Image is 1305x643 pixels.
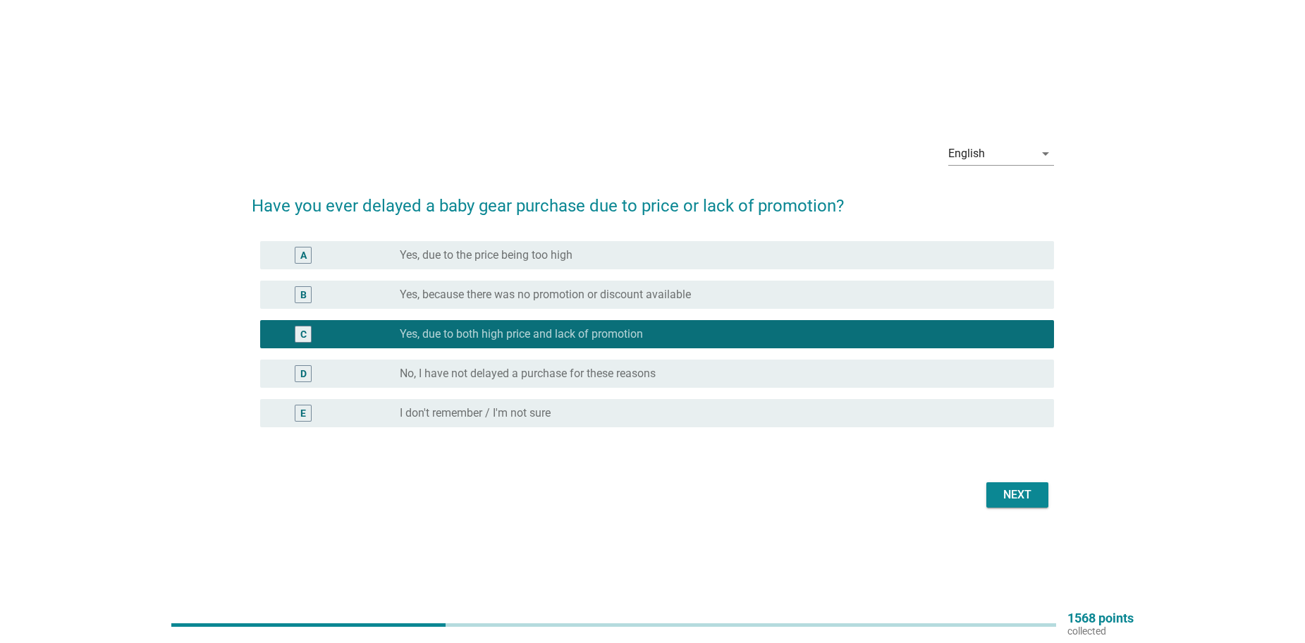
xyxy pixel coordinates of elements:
div: B [300,288,307,302]
div: E [300,406,306,421]
label: Yes, due to both high price and lack of promotion [400,327,643,341]
label: I don't remember / I'm not sure [400,406,551,420]
label: No, I have not delayed a purchase for these reasons [400,367,656,381]
label: Yes, due to the price being too high [400,248,572,262]
div: C [300,327,307,342]
p: collected [1067,625,1134,637]
div: English [948,147,985,160]
i: arrow_drop_down [1037,145,1054,162]
label: Yes, because there was no promotion or discount available [400,288,691,302]
button: Next [986,482,1048,508]
h2: Have you ever delayed a baby gear purchase due to price or lack of promotion? [252,179,1054,219]
div: A [300,248,307,263]
div: Next [998,486,1037,503]
p: 1568 points [1067,612,1134,625]
div: D [300,367,307,381]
